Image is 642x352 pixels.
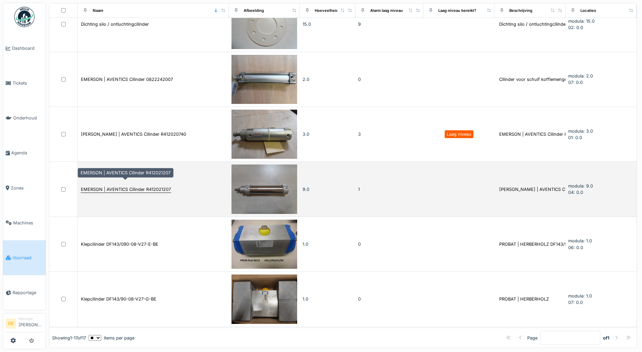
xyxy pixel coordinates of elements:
[81,186,171,193] div: EMERSON | AVENTICS Cilinder R412021207
[568,183,593,189] span: modula: 9.0
[3,31,46,66] a: Dashboard
[358,131,421,137] div: 3
[568,73,593,79] span: modula: 2.0
[499,21,596,27] div: Dichting silo / ontluchtingcilinder | PROBAT 0...
[499,131,608,137] div: EMERSON | AVENTICS Cilinder klep silo | PROBAT ...
[13,220,43,226] span: Machines
[231,110,297,159] img: EMERSON | AVENTICS Cilinder R412020740
[13,289,43,296] span: Rapportage
[303,296,353,302] div: 1.0
[3,66,46,101] a: Tickets
[568,300,583,305] span: 07: 0.0
[13,80,43,86] span: Tickets
[13,255,43,261] span: Voorraad
[81,296,156,302] div: Klepcilinder DF143/90-08-V27-G-BE
[14,7,35,27] img: Badge_color-CXgf-gQk.svg
[499,296,549,302] div: PROBAT | HERBERHOLZ
[3,240,46,275] a: Voorraad
[358,186,421,193] div: 1
[358,21,421,27] div: 9
[499,186,624,193] div: [PERSON_NAME] | AVENTICS Cilinder voor Silo | PROBAT ...
[6,318,16,329] li: GE
[568,80,583,85] span: 07: 0.0
[527,335,537,341] div: Page
[13,115,43,121] span: Onderhoud
[568,190,583,195] span: 04: 0.0
[231,220,297,269] img: Klepcilinder DF143/090-08-V27-E-BE
[603,335,610,341] strong: of 1
[303,241,353,247] div: 1.0
[568,135,582,140] span: 01: 0.0
[81,76,173,83] div: EMERSON | AVENTICS Cilinder 0822242007
[303,131,353,137] div: 3.0
[358,241,421,247] div: 0
[358,296,421,302] div: 0
[499,241,600,247] div: PROBAT | HERBERHOLZ DF143/90-08-V27-E-BE
[358,76,421,83] div: 0
[81,21,149,27] div: Dichting silo / ontluchtingcilinder
[509,7,532,13] div: Beschrijving
[81,241,158,247] div: Klepcilinder DF143/090-08-V27-E-BE
[3,275,46,310] a: Rapportage
[315,7,338,13] div: Hoeveelheid
[499,76,603,83] div: Cilinder voor schuif koffiemenger | PROBAT 082...
[93,7,103,13] div: Naam
[3,205,46,240] a: Machines
[78,168,174,178] div: EMERSON | AVENTICS Cilinder R412021207
[81,131,186,137] div: [PERSON_NAME] | AVENTICS Cilinder R412020740
[231,55,297,104] img: EMERSON | AVENTICS Cilinder 0822242007
[3,171,46,205] a: Zones
[303,76,353,83] div: 2.0
[568,238,592,243] span: modula: 1.0
[568,19,595,24] span: modula: 15.0
[370,7,403,13] div: Alarm laag niveau
[580,7,596,13] div: Locaties
[19,316,43,331] li: [PERSON_NAME]
[19,316,43,321] div: Manager
[11,150,43,156] span: Agenda
[244,7,264,13] div: Afbeelding
[231,164,297,214] img: EMERSON | AVENTICS Cilinder R412021207
[11,185,43,191] span: Zones
[568,293,592,299] span: modula: 1.0
[52,335,86,341] div: Showing 1 - 17 of 17
[303,186,353,193] div: 9.0
[231,274,297,324] img: Klepcilinder DF143/90-08-V27-G-BE
[438,7,476,13] div: Laag niveau bereikt?
[3,135,46,170] a: Agenda
[6,316,43,332] a: GE Manager[PERSON_NAME]
[303,21,353,27] div: 15.0
[447,131,471,137] div: Laag niveau
[568,25,583,30] span: 02: 0.0
[12,45,43,51] span: Dashboard
[568,129,593,134] span: modula: 3.0
[89,335,134,341] div: items per page
[568,245,583,250] span: 06: 0.0
[3,101,46,135] a: Onderhoud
